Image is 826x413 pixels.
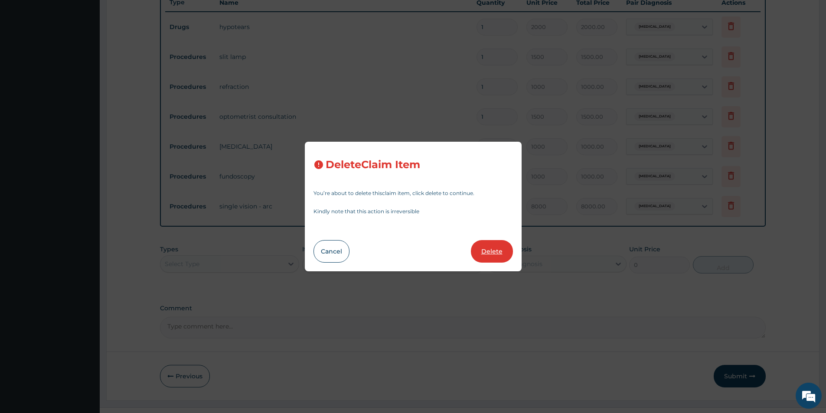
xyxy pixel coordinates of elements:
[471,240,513,263] button: Delete
[16,43,35,65] img: d_794563401_company_1708531726252_794563401
[45,49,146,60] div: Chat with us now
[313,240,349,263] button: Cancel
[4,237,165,267] textarea: Type your message and hit 'Enter'
[313,209,513,214] p: Kindly note that this action is irreversible
[313,191,513,196] p: You’re about to delete this claim item , click delete to continue.
[50,109,120,197] span: We're online!
[326,159,420,171] h3: Delete Claim Item
[142,4,163,25] div: Minimize live chat window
